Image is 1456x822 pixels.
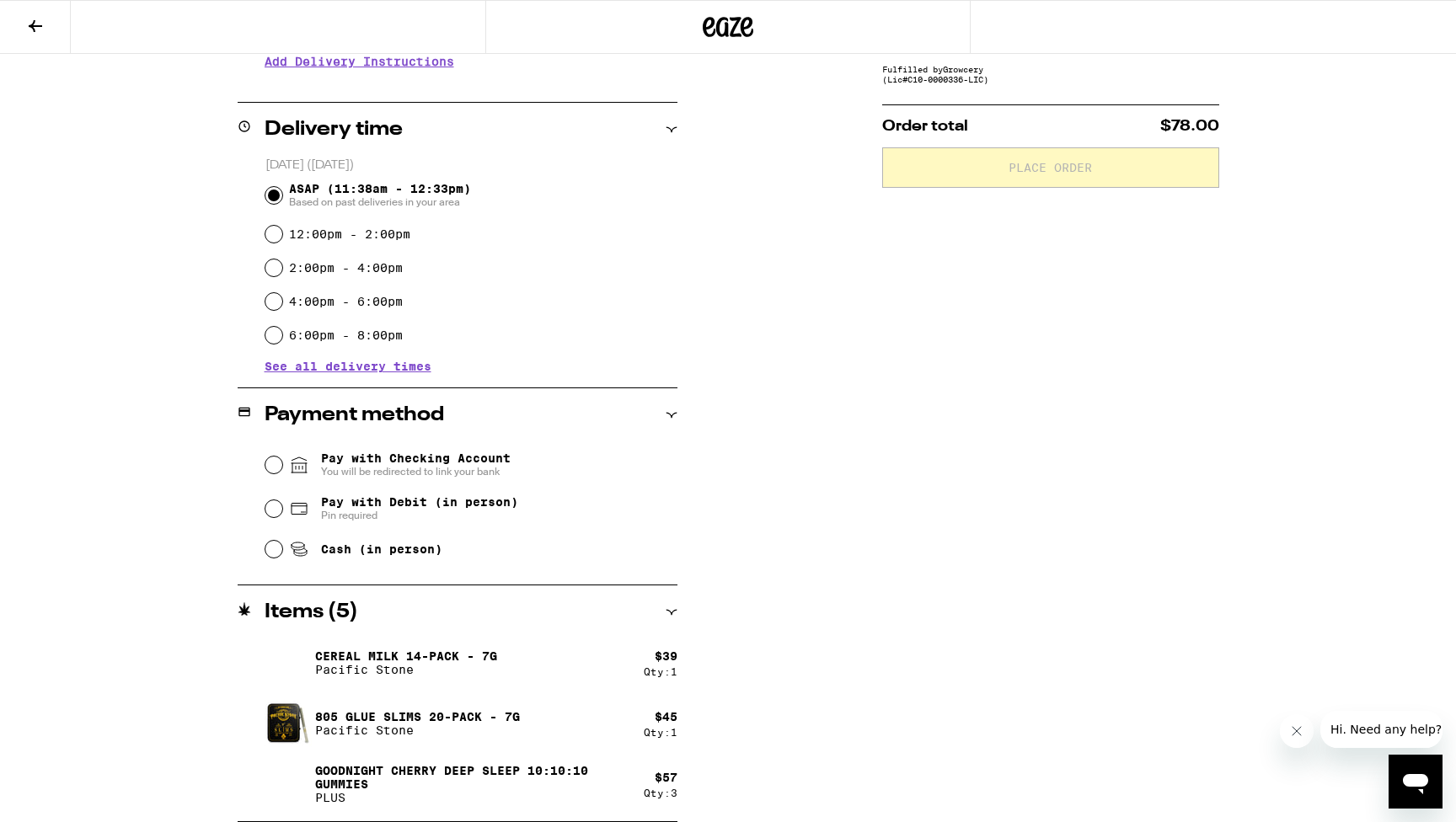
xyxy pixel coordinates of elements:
p: Pacific Stone [315,663,497,676]
span: $78.00 [1160,119,1219,134]
div: $ 57 [655,771,677,784]
span: Pay with Debit (in person) [321,495,518,509]
h2: Payment method [265,405,444,425]
span: Cash (in person) [321,542,442,556]
div: Fulfilled by Growcery (Lic# C10-0000336-LIC ) [882,64,1219,84]
label: 12:00pm - 2:00pm [289,227,410,241]
h2: Delivery time [265,120,403,140]
label: 6:00pm - 8:00pm [289,328,403,342]
span: ASAP (11:38am - 12:33pm) [289,182,471,209]
span: Place Order [1009,162,1092,173]
span: Pin required [321,509,518,522]
iframe: Message from company [1320,711,1443,748]
span: Pay with Checking Account [321,451,511,478]
button: Place Order [882,147,1219,188]
p: [DATE] ([DATE]) [265,157,677,173]
label: 2:00pm - 4:00pm [289,261,403,275]
p: PLUS [315,791,630,804]
p: Pacific Stone [315,723,520,737]
div: Qty: 1 [644,666,677,677]
img: Goodnight Cherry Deep Sleep 10:10:10 Gummies [265,761,312,808]
h2: Items ( 5 ) [265,602,358,622]
button: See all delivery times [265,360,431,372]
p: 805 Glue Slims 20-Pack - 7g [315,710,520,723]
div: $ 45 [655,710,677,723]
h3: Add Delivery Instructions [265,42,677,81]
iframe: Button to launch messaging window [1389,755,1443,809]
p: We'll contact you at [PHONE_NUMBER] when we arrive [265,81,677,94]
div: Qty: 1 [644,727,677,738]
span: Order total [882,119,968,134]
span: You will be redirected to link your bank [321,465,511,478]
img: 805 Glue Slims 20-Pack - 7g [265,700,312,747]
div: Qty: 3 [644,787,677,798]
p: Cereal Milk 14-Pack - 7g [315,649,497,663]
span: Based on past deliveries in your area [289,195,471,209]
label: 4:00pm - 6:00pm [289,295,403,308]
img: Cereal Milk 14-Pack - 7g [265,639,312,686]
iframe: Close message [1280,714,1314,748]
div: $ 39 [655,649,677,663]
p: Goodnight Cherry Deep Sleep 10:10:10 Gummies [315,764,630,791]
